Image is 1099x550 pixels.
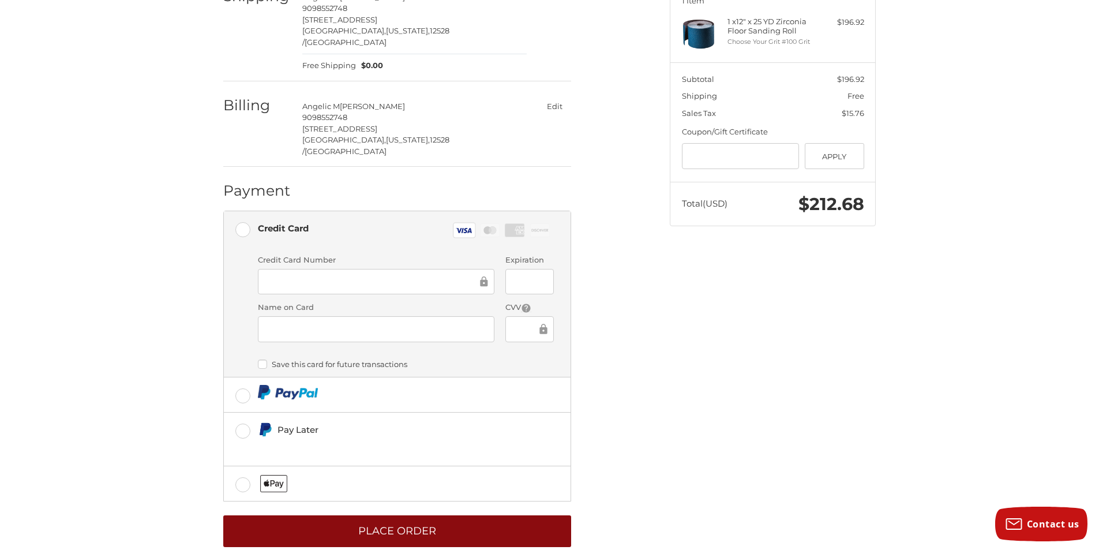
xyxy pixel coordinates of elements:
span: [STREET_ADDRESS] [302,124,377,133]
label: CVV [505,302,553,313]
span: [GEOGRAPHIC_DATA] [305,147,387,156]
span: Subtotal [682,74,714,84]
span: [GEOGRAPHIC_DATA] [305,38,387,47]
iframe: PayPal Message 2 [258,442,492,452]
button: Place Order [223,515,571,547]
iframe: Secure Credit Card Frame - Cardholder Name [266,323,486,336]
span: 9098552748 [302,113,347,122]
div: Credit Card [258,219,309,238]
label: Save this card for future transactions [258,360,554,369]
iframe: Secure Credit Card Frame - CVV [513,323,537,336]
label: Credit Card Number [258,255,494,266]
span: [STREET_ADDRESS] [302,15,377,24]
span: Shipping [682,91,717,100]
span: Sales Tax [682,108,716,118]
h2: Payment [223,182,291,200]
button: Apply [805,143,864,169]
span: Contact us [1027,518,1079,530]
img: Pay Later icon [258,422,272,437]
span: [US_STATE], [386,26,430,35]
span: $212.68 [798,193,864,215]
button: Contact us [995,507,1087,541]
span: Free [847,91,864,100]
span: [US_STATE], [386,135,430,144]
span: Angelic M [302,102,340,111]
iframe: Secure Credit Card Frame - Credit Card Number [266,275,478,288]
img: PayPal icon [258,385,318,399]
h2: Billing [223,96,291,114]
span: Total (USD) [682,198,727,209]
span: [PERSON_NAME] [340,102,405,111]
button: Edit [538,98,571,115]
input: Gift Certificate or Coupon Code [682,143,800,169]
span: 9098552748 [302,3,347,13]
span: Free Shipping [302,60,356,72]
span: $0.00 [356,60,384,72]
div: Pay Later [277,420,492,439]
span: [GEOGRAPHIC_DATA], [302,26,386,35]
span: 12528 / [302,26,449,47]
label: Expiration [505,255,553,266]
span: 12528 / [302,135,449,156]
label: Name on Card [258,302,494,313]
h4: 1 x 12" x 25 YD Zirconia Floor Sanding Roll [727,17,816,36]
iframe: Secure Credit Card Frame - Expiration Date [513,275,545,288]
div: Coupon/Gift Certificate [682,126,864,138]
img: Applepay icon [260,475,287,492]
div: $196.92 [819,17,864,28]
span: $15.76 [842,108,864,118]
span: [GEOGRAPHIC_DATA], [302,135,386,144]
span: $196.92 [837,74,864,84]
li: Choose Your Grit #100 Grit [727,37,816,47]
